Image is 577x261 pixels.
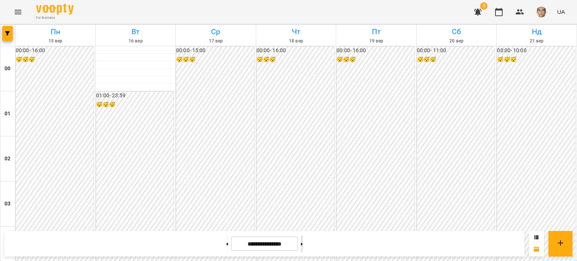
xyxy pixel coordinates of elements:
[5,200,11,208] h6: 03
[497,47,575,55] h6: 00:00 - 10:00
[257,47,335,55] h6: 00:00 - 16:00
[97,38,175,45] h6: 16 вер
[17,38,94,45] h6: 15 вер
[96,92,174,100] h6: 01:00 - 23:59
[337,26,415,38] h6: Пт
[554,5,568,19] button: UA
[176,47,254,55] h6: 00:00 - 15:00
[498,26,575,38] h6: Нд
[97,26,175,38] h6: Вт
[337,56,415,64] h6: 😴😴😴
[5,65,11,73] h6: 00
[9,3,27,21] button: Menu
[337,38,415,45] h6: 19 вер
[337,47,415,55] h6: 00:00 - 16:00
[536,7,547,17] img: 290265f4fa403245e7fea1740f973bad.jpg
[257,38,335,45] h6: 18 вер
[36,15,74,20] span: For Business
[418,38,495,45] h6: 20 вер
[16,56,94,64] h6: 😴😴😴
[96,101,174,109] h6: 😴😴😴
[417,47,495,55] h6: 00:00 - 11:00
[257,56,335,64] h6: 😴😴😴
[557,8,565,16] span: UA
[17,26,94,38] h6: Пн
[177,26,255,38] h6: Ср
[5,110,11,118] h6: 01
[497,56,575,64] h6: 😴😴😴
[176,56,254,64] h6: 😴😴😴
[36,4,74,15] img: Voopty Logo
[16,47,94,55] h6: 00:00 - 16:00
[418,26,495,38] h6: Сб
[5,155,11,163] h6: 02
[257,26,335,38] h6: Чт
[498,38,575,45] h6: 21 вер
[480,2,488,10] span: 3
[417,56,495,64] h6: 😴😴😴
[177,38,255,45] h6: 17 вер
